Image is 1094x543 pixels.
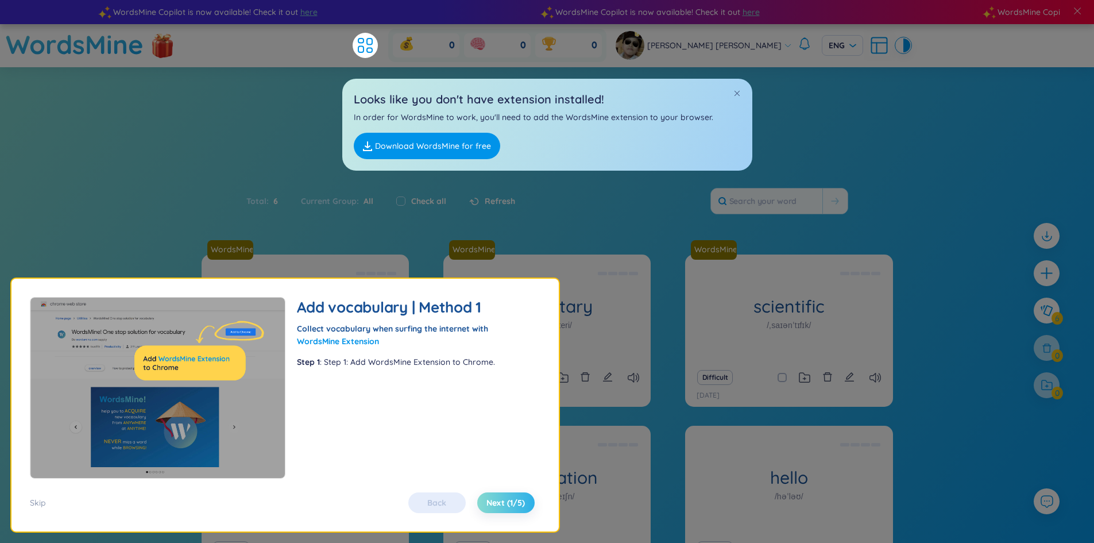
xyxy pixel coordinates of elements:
span: here [743,6,760,18]
a: WordsMine [691,240,741,260]
a: Download WordsMine for free [354,133,500,159]
div: Total : [246,189,289,213]
a: WordsMine [449,240,500,260]
h1: /həˈləʊ/ [775,490,803,503]
label: Check all [411,195,446,207]
button: delete [822,369,833,386]
span: delete [580,372,590,382]
span: edit [844,372,855,382]
span: edit [602,372,613,382]
span: delete [822,372,833,382]
a: WordsMine [207,240,258,260]
div: Collect vocabulary when surfing the internet with [297,322,529,348]
div: Skip [30,496,46,509]
span: here [300,6,318,18]
div: Current Group : [289,189,385,213]
span: 6 [269,195,278,207]
h1: hello [685,468,892,488]
button: delete [580,369,590,386]
span: plus [1039,266,1054,280]
img: flashSalesIcon.a7f4f837.png [151,28,174,62]
p: In order for WordsMine to work, you'll need to add the WordsMine extension to your browser. [354,111,741,124]
a: WordsMine [6,24,144,65]
button: Next (1/5) [477,492,535,513]
h2: Add vocabulary | Method 1 [297,297,529,318]
span: All [359,196,373,206]
div: WordsMine Copilot is now available! Check it out [547,6,989,18]
h1: scientific [685,296,892,317]
a: WordsMine [690,244,738,255]
span: Refresh [485,195,515,207]
button: edit [844,369,855,386]
input: Search your word [711,188,822,214]
a: WordsMine [448,244,496,255]
button: Difficult [697,370,733,385]
span: [PERSON_NAME] [PERSON_NAME] [647,39,782,52]
p: : Step 1: Add WordsMine Extension to Chrome. [297,356,529,368]
h1: /ˌɡeɪmɪfɪˈkeɪʃn/ [520,490,575,503]
button: edit [602,369,613,386]
span: 0 [449,39,455,52]
div: WordsMine Copilot is now available! Check it out [105,6,547,18]
a: avatar [616,31,647,60]
b: Step 1 [297,357,320,367]
p: [DATE] [697,390,720,401]
h1: /ˌsaɪənˈtɪfɪk/ [767,319,811,332]
span: ENG [829,40,856,51]
h2: Looks like you don't have extension installed! [354,90,741,108]
span: Next (1/5) [486,497,525,509]
a: WordsMine Extension [297,336,379,346]
a: WordsMine [206,244,254,255]
img: avatar [616,31,644,60]
span: 0 [592,39,597,52]
span: 0 [520,39,526,52]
